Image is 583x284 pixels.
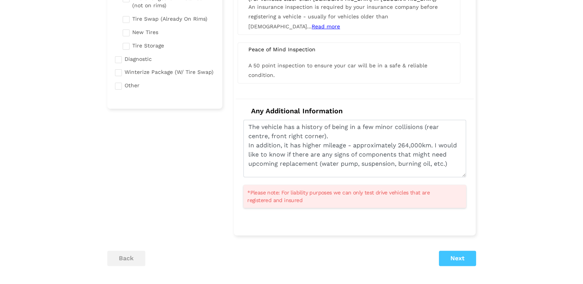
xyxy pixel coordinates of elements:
[248,4,438,29] span: An insurance inspection is required by your insurance company before registering a vehicle - usua...
[312,23,340,29] span: Read more
[248,62,427,78] span: A 50 point inspection to ensure your car will be in a safe & reliable condition.
[247,189,453,204] span: *Please note: For liability purposes we can only test drive vehicles that are registered and insured
[243,46,455,53] div: Peace of Mind Inspection
[439,251,476,266] button: Next
[243,107,466,115] h4: Any Additional Information
[107,251,145,266] button: back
